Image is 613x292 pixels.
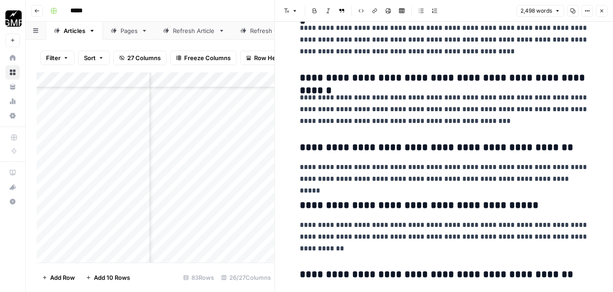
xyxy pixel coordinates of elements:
a: Refresh Article [155,22,232,40]
span: Row Height [254,53,287,62]
div: Refresh Outline [250,26,294,35]
a: Articles [46,22,103,40]
span: Add Row [50,273,75,282]
button: Add 10 Rows [80,270,135,285]
button: Workspace: Growth Marketing Pro [5,7,20,30]
span: Freeze Columns [184,53,231,62]
button: 27 Columns [113,51,167,65]
span: Add 10 Rows [94,273,130,282]
a: AirOps Academy [5,165,20,180]
button: Help + Support [5,194,20,209]
a: Settings [5,108,20,123]
div: What's new? [6,180,19,194]
a: Browse [5,65,20,80]
button: Add Row [37,270,80,285]
span: 27 Columns [127,53,161,62]
button: 2,498 words [516,5,564,17]
button: What's new? [5,180,20,194]
div: Articles [64,26,85,35]
div: Pages [121,26,138,35]
span: Filter [46,53,60,62]
a: Usage [5,94,20,108]
a: Home [5,51,20,65]
a: Pages [103,22,155,40]
div: 26/27 Columns [218,270,274,285]
span: 2,498 words [520,7,552,15]
div: 83 Rows [180,270,218,285]
a: Your Data [5,80,20,94]
button: Row Height [240,51,293,65]
button: Sort [78,51,110,65]
a: Refresh Outline [232,22,311,40]
div: Refresh Article [173,26,215,35]
img: Growth Marketing Pro Logo [5,10,22,27]
button: Filter [40,51,74,65]
button: Freeze Columns [170,51,237,65]
span: Sort [84,53,96,62]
